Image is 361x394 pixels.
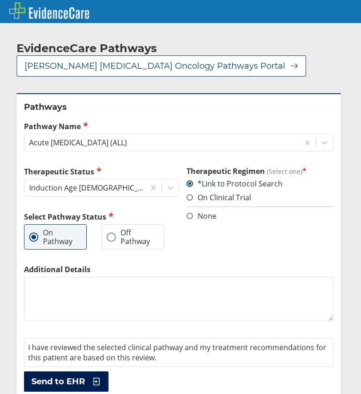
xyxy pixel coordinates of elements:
[29,228,72,245] label: On Pathway
[24,166,179,177] label: Therapeutic Status
[24,121,333,131] label: Pathway Name
[29,137,127,148] div: Acute [MEDICAL_DATA] (ALL)
[267,167,302,176] span: (Select one)
[24,371,108,392] button: Send to EHR
[17,42,157,55] h2: EvidenceCare Pathways
[187,211,217,221] label: None
[24,60,285,72] span: [PERSON_NAME] [MEDICAL_DATA] Oncology Pathways Portal
[187,179,283,189] label: *Link to Protocol Search
[107,228,150,245] label: Off Pathway
[187,192,251,203] label: On Clinical Trial
[24,211,179,222] h2: Select Pathway Status
[17,55,306,77] button: [PERSON_NAME] [MEDICAL_DATA] Oncology Pathways Portal
[187,166,333,176] h3: Therapeutic Regimen
[24,101,333,113] h2: Pathways
[29,183,146,193] div: Induction Age [DEMOGRAPHIC_DATA]
[9,2,89,19] img: EvidenceCare
[31,376,85,387] span: Send to EHR
[28,342,326,363] span: I have reviewed the selected clinical pathway and my treatment recommendations for this patient a...
[24,264,333,275] label: Additional Details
